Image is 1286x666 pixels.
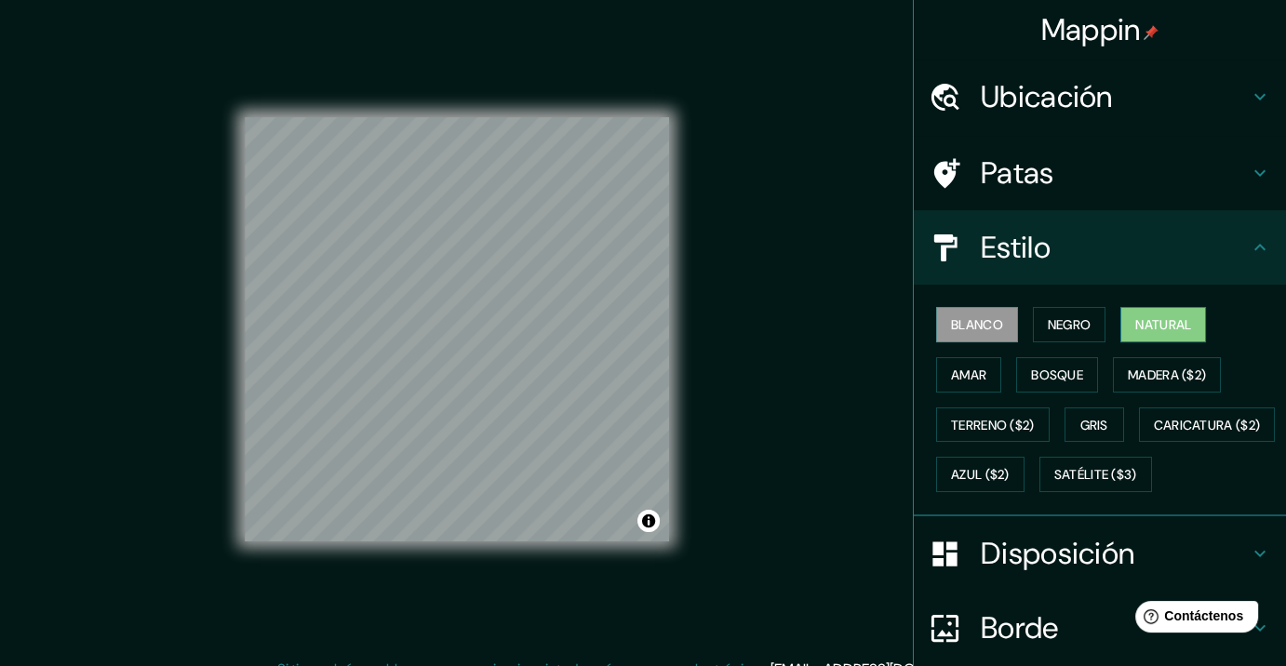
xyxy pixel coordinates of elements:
[1033,307,1106,342] button: Negro
[936,357,1001,393] button: Amar
[637,510,660,532] button: Activar o desactivar atribución
[1139,407,1276,443] button: Caricatura ($2)
[1054,467,1137,484] font: Satélite ($3)
[1154,417,1261,433] font: Caricatura ($2)
[1039,457,1152,492] button: Satélite ($3)
[981,608,1059,647] font: Borde
[914,136,1286,210] div: Patas
[1031,366,1083,383] font: Bosque
[981,228,1051,267] font: Estilo
[914,210,1286,285] div: Estilo
[981,534,1134,573] font: Disposición
[981,153,1054,193] font: Patas
[1113,357,1221,393] button: Madera ($2)
[936,457,1025,492] button: Azul ($2)
[951,316,1003,333] font: Blanco
[1128,366,1206,383] font: Madera ($2)
[1016,357,1098,393] button: Bosque
[936,307,1018,342] button: Blanco
[1120,593,1266,646] iframe: Lanzador de widgets de ayuda
[1080,417,1108,433] font: Gris
[981,77,1113,116] font: Ubicación
[914,516,1286,591] div: Disposición
[1144,25,1159,40] img: pin-icon.png
[914,591,1286,665] div: Borde
[1048,316,1092,333] font: Negro
[1135,316,1191,333] font: Natural
[1065,407,1124,443] button: Gris
[1120,307,1206,342] button: Natural
[914,60,1286,134] div: Ubicación
[951,417,1035,433] font: Terreno ($2)
[245,117,669,541] canvas: Mapa
[936,407,1050,443] button: Terreno ($2)
[1041,10,1141,49] font: Mappin
[951,467,1010,484] font: Azul ($2)
[951,366,986,383] font: Amar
